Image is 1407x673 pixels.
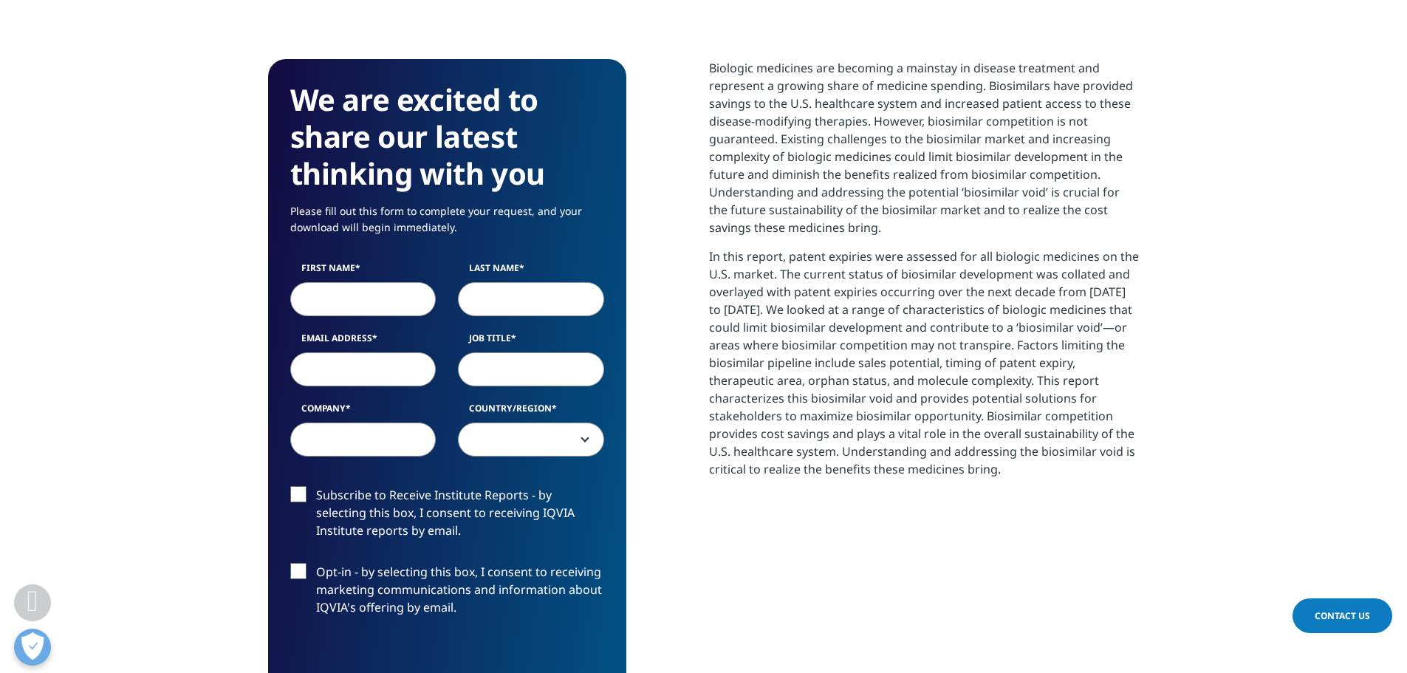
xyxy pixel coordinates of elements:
p: In this report, patent expiries were assessed for all biologic medicines on the U.S. market. The ... [709,247,1140,489]
label: Email Address [290,332,437,352]
label: Job Title [458,332,604,352]
button: Otwórz Preferencje [14,629,51,666]
label: First Name [290,262,437,282]
h3: We are excited to share our latest thinking with you [290,81,604,192]
label: Subscribe to Receive Institute Reports - by selecting this box, I consent to receiving IQVIA Inst... [290,486,604,547]
label: Country/Region [458,402,604,423]
label: Company [290,402,437,423]
label: Last Name [458,262,604,282]
a: Contact Us [1293,598,1392,633]
label: Opt-in - by selecting this box, I consent to receiving marketing communications and information a... [290,563,604,624]
span: Contact Us [1315,609,1370,622]
p: Biologic medicines are becoming a mainstay in disease treatment and represent a growing share of ... [709,59,1140,247]
p: Please fill out this form to complete your request, and your download will begin immediately. [290,203,604,247]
